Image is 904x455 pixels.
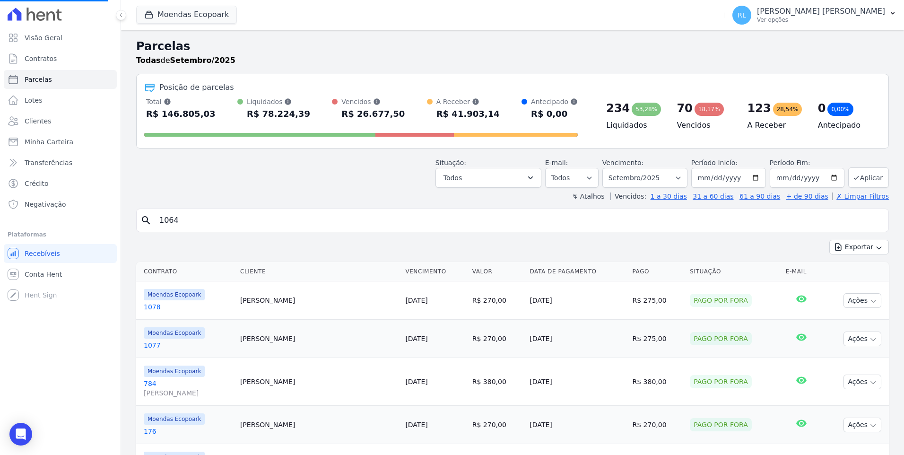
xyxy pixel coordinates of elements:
[832,192,889,200] a: ✗ Limpar Filtros
[606,120,661,131] h4: Liquidados
[757,7,885,16] p: [PERSON_NAME] [PERSON_NAME]
[4,132,117,151] a: Minha Carteira
[782,262,821,281] th: E-mail
[401,262,468,281] th: Vencimento
[773,103,802,116] div: 28,54%
[4,49,117,68] a: Contratos
[25,249,60,258] span: Recebíveis
[4,195,117,214] a: Negativação
[469,320,526,358] td: R$ 270,00
[843,418,881,432] button: Ações
[146,97,216,106] div: Total
[144,427,233,436] a: 176
[610,192,646,200] label: Vencidos:
[25,75,52,84] span: Parcelas
[25,96,43,105] span: Lotes
[136,56,161,65] strong: Todas
[602,159,643,166] label: Vencimento:
[757,16,885,24] p: Ver opções
[531,97,578,106] div: Antecipado
[146,106,216,122] div: R$ 146.805,03
[629,406,687,444] td: R$ 270,00
[435,168,541,188] button: Todos
[827,103,853,116] div: 0,00%
[4,265,117,284] a: Conta Hent
[848,167,889,188] button: Aplicar
[526,358,628,406] td: [DATE]
[572,192,604,200] label: ↯ Atalhos
[136,38,889,55] h2: Parcelas
[435,159,466,166] label: Situação:
[136,262,236,281] th: Contrato
[144,366,205,377] span: Moendas Ecopoark
[170,56,235,65] strong: Setembro/2025
[25,158,72,167] span: Transferências
[436,97,500,106] div: A Receber
[25,270,62,279] span: Conta Hent
[695,103,724,116] div: 18,17%
[725,2,904,28] button: RL [PERSON_NAME] [PERSON_NAME] Ver opções
[545,159,568,166] label: E-mail:
[526,262,628,281] th: Data de Pagamento
[829,240,889,254] button: Exportar
[159,82,234,93] div: Posição de parcelas
[4,28,117,47] a: Visão Geral
[818,120,873,131] h4: Antecipado
[25,179,49,188] span: Crédito
[144,302,233,312] a: 1078
[25,116,51,126] span: Clientes
[629,281,687,320] td: R$ 275,00
[786,192,828,200] a: + de 90 dias
[606,101,630,116] div: 234
[136,55,235,66] p: de
[25,33,62,43] span: Visão Geral
[9,423,32,446] div: Open Intercom Messenger
[677,101,692,116] div: 70
[843,332,881,346] button: Ações
[770,158,844,168] label: Período Fim:
[531,106,578,122] div: R$ 0,00
[341,106,405,122] div: R$ 26.677,50
[236,262,401,281] th: Cliente
[144,388,233,398] span: [PERSON_NAME]
[469,262,526,281] th: Valor
[144,413,205,425] span: Moendas Ecopoark
[690,418,752,431] div: Pago por fora
[818,101,826,116] div: 0
[25,137,73,147] span: Minha Carteira
[690,332,752,345] div: Pago por fora
[469,358,526,406] td: R$ 380,00
[629,262,687,281] th: Pago
[843,375,881,389] button: Ações
[4,153,117,172] a: Transferências
[738,12,746,18] span: RL
[154,211,885,230] input: Buscar por nome do lote ou do cliente
[4,112,117,131] a: Clientes
[748,120,803,131] h4: A Receber
[469,281,526,320] td: R$ 270,00
[136,6,237,24] button: Moendas Ecopoark
[526,281,628,320] td: [DATE]
[144,289,205,300] span: Moendas Ecopoark
[691,159,738,166] label: Período Inicío:
[140,215,152,226] i: search
[526,406,628,444] td: [DATE]
[144,327,205,339] span: Moendas Ecopoark
[443,172,462,184] span: Todos
[25,54,57,63] span: Contratos
[4,174,117,193] a: Crédito
[693,192,733,200] a: 31 a 60 dias
[25,200,66,209] span: Negativação
[677,120,732,131] h4: Vencidos
[686,262,782,281] th: Situação
[632,103,661,116] div: 53,28%
[690,375,752,388] div: Pago por fora
[144,379,233,398] a: 784[PERSON_NAME]
[144,341,233,350] a: 1077
[405,421,427,429] a: [DATE]
[690,294,752,307] div: Pago por fora
[236,281,401,320] td: [PERSON_NAME]
[526,320,628,358] td: [DATE]
[341,97,405,106] div: Vencidos
[405,297,427,304] a: [DATE]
